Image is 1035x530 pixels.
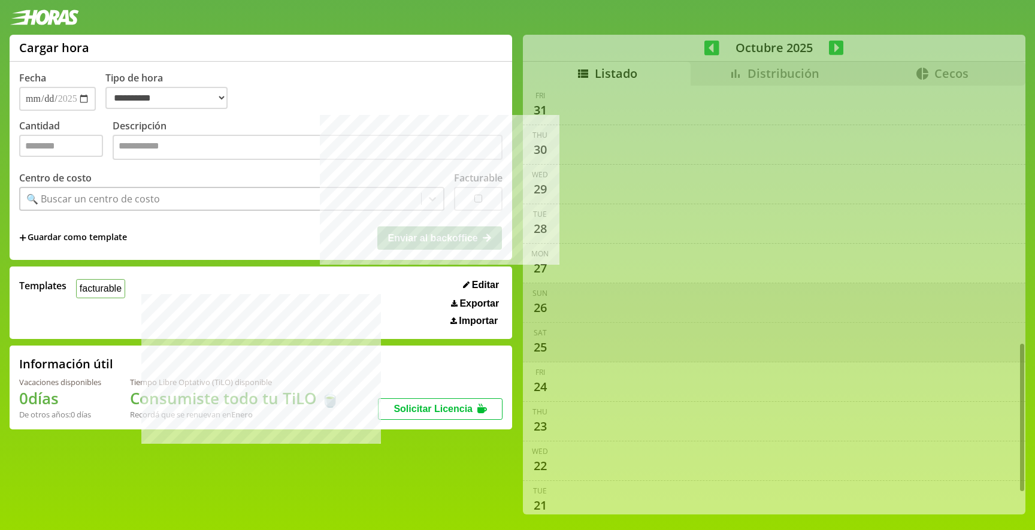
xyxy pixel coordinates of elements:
[459,316,498,326] span: Importar
[19,356,113,372] h2: Información útil
[19,119,113,163] label: Cantidad
[459,279,503,291] button: Editar
[447,298,503,310] button: Exportar
[19,231,26,244] span: +
[10,10,79,25] img: logotipo
[472,280,499,290] span: Editar
[19,231,127,244] span: +Guardar como template
[105,71,237,111] label: Tipo de hora
[231,409,253,420] b: Enero
[454,171,503,184] label: Facturable
[394,404,473,414] span: Solicitar Licencia
[19,135,103,157] input: Cantidad
[105,87,228,109] select: Tipo de hora
[130,387,340,409] h1: Consumiste todo tu TiLO 🍵
[19,40,89,56] h1: Cargar hora
[113,119,503,163] label: Descripción
[19,387,101,409] h1: 0 días
[113,135,503,160] textarea: Descripción
[19,409,101,420] div: De otros años: 0 días
[459,298,499,309] span: Exportar
[19,71,46,84] label: Fecha
[130,409,340,420] div: Recordá que se renuevan en
[19,377,101,387] div: Vacaciones disponibles
[130,377,340,387] div: Tiempo Libre Optativo (TiLO) disponible
[19,171,92,184] label: Centro de costo
[26,192,160,205] div: 🔍 Buscar un centro de costo
[19,279,66,292] span: Templates
[378,398,503,420] button: Solicitar Licencia
[76,279,125,298] button: facturable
